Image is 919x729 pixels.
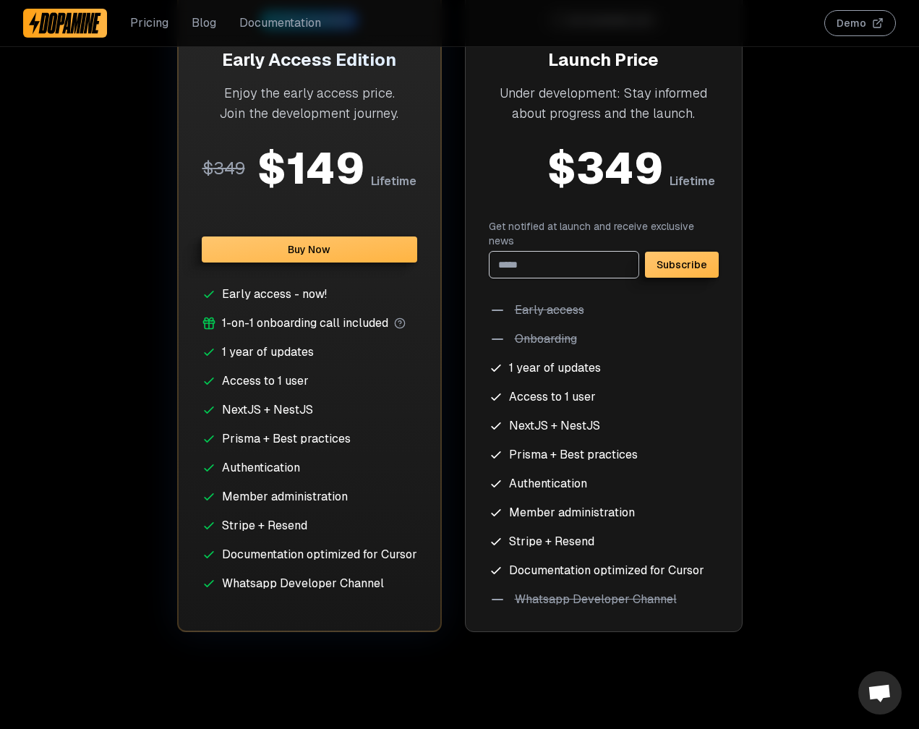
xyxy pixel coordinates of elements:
[489,562,719,579] li: Documentation optimized for Cursor
[202,372,417,390] li: Access to 1 user
[489,446,719,464] li: Prisma + Best practices
[192,14,216,32] a: Blog
[202,546,417,563] li: Documentation optimized for Cursor
[202,459,417,477] li: Authentication
[489,475,719,493] li: Authentication
[202,575,417,592] li: Whatsapp Developer Channel
[371,173,416,190] span: Lifetime
[29,12,101,35] img: Dopamine
[130,14,168,32] a: Pricing
[489,417,719,435] li: NextJS + NestJS
[202,48,417,72] h3: Early Access Edition
[489,359,719,377] li: 1 year of updates
[202,430,417,448] li: Prisma + Best practices
[222,315,388,332] span: 1-on-1 onboarding call included
[239,14,321,32] a: Documentation
[489,83,719,124] div: Under development: Stay informed about progress and the launch.
[202,488,417,506] li: Member administration
[858,671,902,715] div: Open chat
[547,147,664,190] span: $ 349
[202,344,417,361] li: 1 year of updates
[202,236,417,263] button: Buy Now
[202,517,417,534] li: Stripe + Resend
[489,504,719,521] li: Member administration
[489,219,719,248] p: Get notified at launch and receive exclusive news
[257,147,365,190] div: $ 149
[824,10,896,36] button: Demo
[489,48,719,72] h3: Launch Price
[670,173,715,190] span: Lifetime
[645,252,719,278] button: Subscribe
[202,157,245,179] span: $ 349
[492,147,535,169] span: $ 349
[515,302,584,319] span: Early access
[23,9,107,38] a: Dopamine
[202,401,417,419] li: NextJS + NestJS
[515,591,677,608] span: Whatsapp Developer Channel
[202,286,417,303] li: Early access - now!
[202,103,417,124] div: Join the development journey.
[202,83,417,103] div: Enjoy the early access price.
[489,533,719,550] li: Stripe + Resend
[489,388,719,406] li: Access to 1 user
[515,331,577,348] span: Onboarding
